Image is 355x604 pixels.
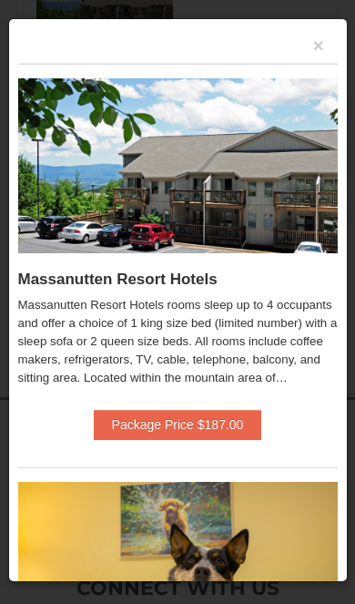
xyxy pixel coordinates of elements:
div: Massanutten Resort Hotels rooms sleep up to 4 occupants and offer a choice of 1 king size bed (li... [18,296,338,387]
button: × [304,27,333,64]
img: 19219026-1-e3b4ac8e.jpg [18,78,338,253]
span: Massanutten Resort Hotels [18,271,218,288]
button: Package Price $187.00 [94,410,262,439]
